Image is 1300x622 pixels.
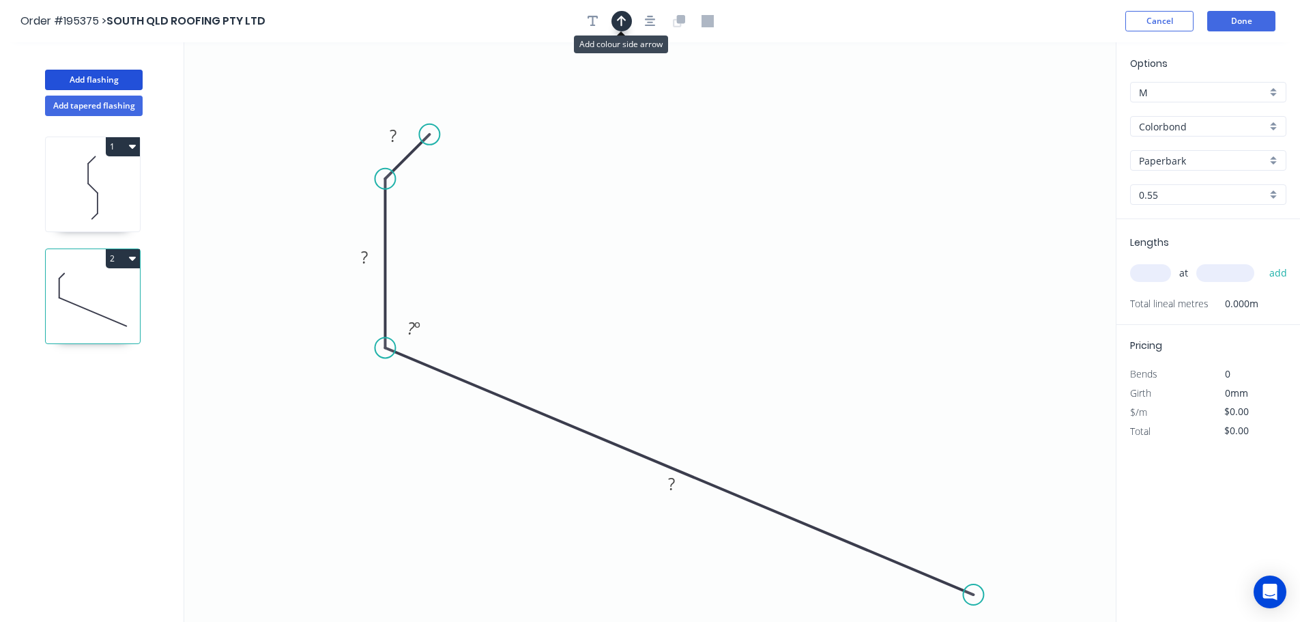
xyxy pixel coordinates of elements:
span: Total lineal metres [1130,294,1209,313]
input: Thickness [1139,188,1267,202]
span: SOUTH QLD ROOFING PTY LTD [106,13,265,29]
button: add [1262,261,1295,285]
span: 0mm [1225,386,1248,399]
tspan: ? [361,246,368,268]
span: Lengths [1130,236,1169,249]
button: 2 [106,249,140,268]
span: at [1179,264,1188,283]
tspan: º [414,317,420,339]
span: 0.000m [1209,294,1258,313]
div: Open Intercom Messenger [1254,576,1286,608]
span: Girth [1130,386,1151,399]
span: Total [1130,425,1151,438]
button: Cancel [1125,11,1194,31]
button: Done [1207,11,1275,31]
span: $/m [1130,406,1147,419]
button: Add flashing [45,70,143,90]
span: Options [1130,57,1168,70]
span: Bends [1130,367,1157,380]
span: Pricing [1130,339,1162,352]
tspan: ? [407,317,415,339]
button: Add tapered flashing [45,96,143,116]
input: Material [1139,119,1267,134]
button: 1 [106,137,140,156]
input: Price level [1139,85,1267,100]
span: 0 [1225,367,1230,380]
div: Add colour side arrow [574,36,668,53]
input: Colour [1139,154,1267,168]
tspan: ? [390,124,396,147]
span: Order #195375 > [20,13,106,29]
tspan: ? [668,472,675,495]
svg: 0 [184,42,1116,622]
